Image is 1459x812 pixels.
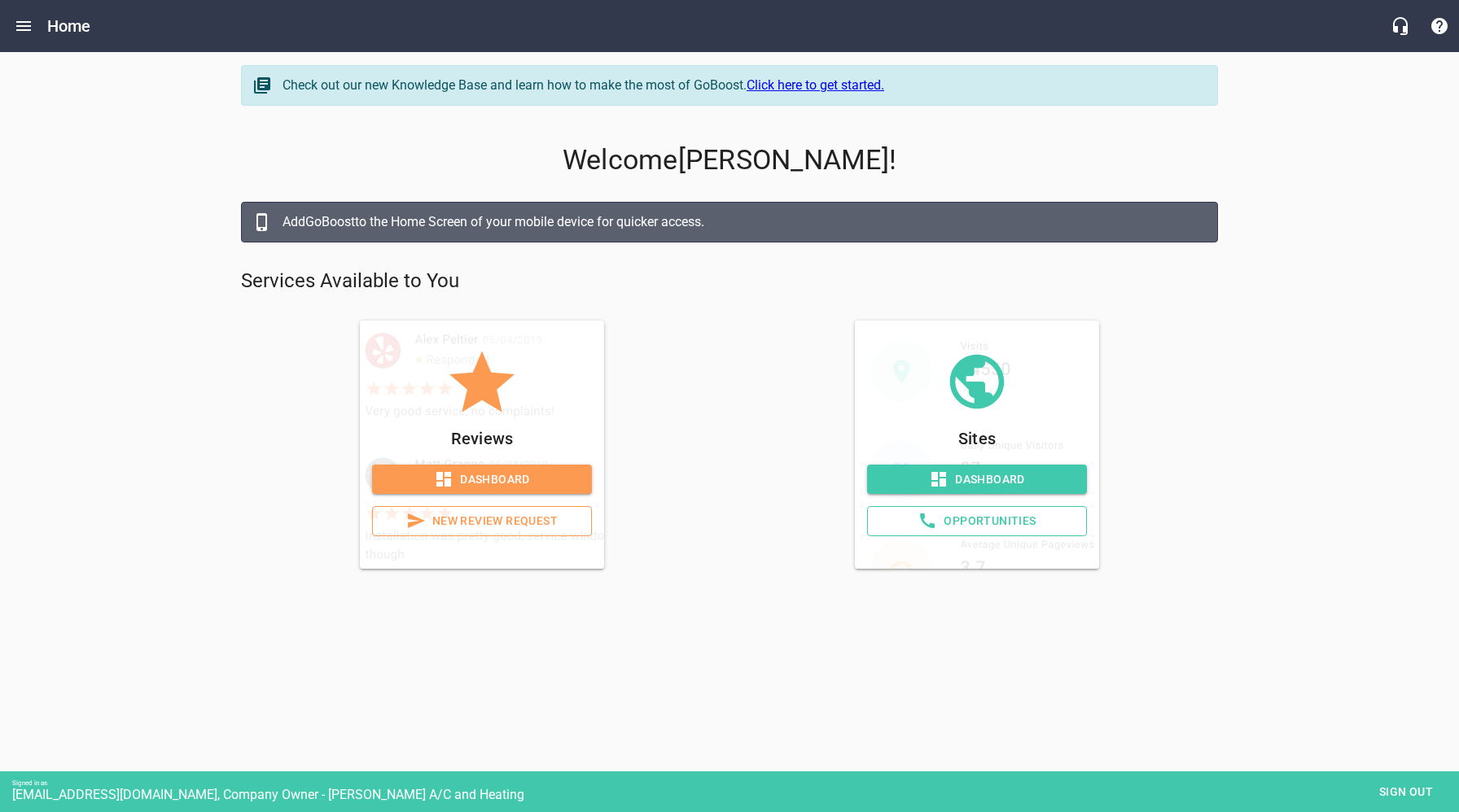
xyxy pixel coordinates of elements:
[386,511,578,531] span: New Review Request
[241,144,1218,177] p: Welcome [PERSON_NAME] !
[241,202,1218,242] a: AddGoBoostto the Home Screen of your mobile device for quicker access.
[372,506,592,536] a: New Review Request
[241,268,1218,295] p: Services Available to You
[880,469,1074,490] span: Dashboard
[12,787,1459,802] div: [EMAIL_ADDRESS][DOMAIN_NAME], Company Owner - [PERSON_NAME] A/C and Heating
[881,511,1073,531] span: Opportunities
[747,77,884,93] a: Click here to get started.
[372,465,592,495] a: Dashboard
[867,465,1087,495] a: Dashboard
[1372,782,1440,802] span: Sign out
[283,212,1201,232] div: Add GoBoost to the Home Screen of your mobile device for quicker access.
[4,7,43,46] button: Open drawer
[372,426,592,452] p: Reviews
[12,779,1459,787] div: Signed in as
[867,506,1087,536] a: Opportunities
[385,469,579,490] span: Dashboard
[283,76,1201,95] div: Check out our new Knowledge Base and learn how to make the most of GoBoost.
[1381,7,1420,46] button: Live Chat
[867,426,1087,452] p: Sites
[1420,7,1459,46] button: Support Portal
[1365,777,1447,807] button: Sign out
[47,13,91,39] h6: Home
